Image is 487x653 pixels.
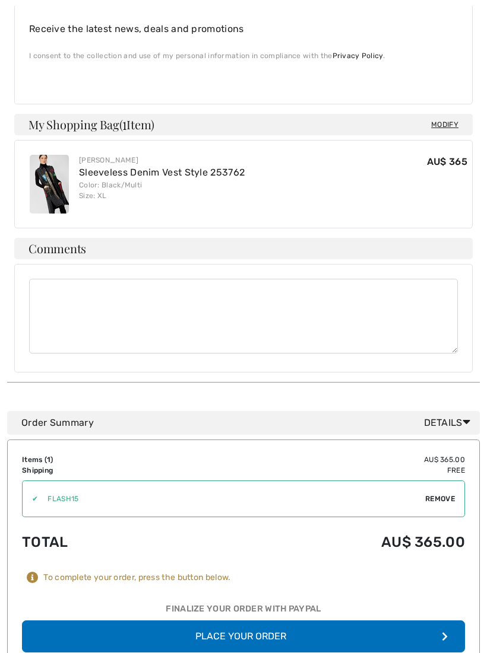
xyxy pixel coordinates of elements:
[29,50,448,61] div: I consent to the collection and use of my personal information in compliance with the .
[119,116,154,132] span: ( Item)
[23,493,38,504] div: ✔
[22,522,179,562] td: Total
[424,416,475,430] span: Details
[29,22,448,36] div: Receive the latest news, deals and promotions
[22,603,465,620] div: Finalize Your Order with PayPal
[47,455,50,464] span: 1
[38,481,425,517] input: Promo code
[21,416,475,430] div: Order Summary
[179,522,465,562] td: AU$ 365.00
[79,180,245,201] div: Color: Black/Multi Size: XL
[22,620,465,652] button: Place Your Order
[431,119,458,130] span: Modify
[79,155,245,165] div: [PERSON_NAME]
[425,493,455,504] span: Remove
[333,52,383,60] a: Privacy Policy
[179,465,465,476] td: Free
[79,167,245,178] a: Sleeveless Denim Vest Style 253762
[179,454,465,465] td: AU$ 365.00
[14,114,473,135] h4: My Shopping Bag
[22,465,179,476] td: Shipping
[427,156,467,167] span: AU$ 365
[122,116,127,132] span: 1
[29,279,458,353] textarea: Comments
[22,454,179,465] td: Items ( )
[14,238,473,259] h4: Comments
[30,155,69,214] img: Sleeveless Denim Vest Style 253762
[43,572,230,583] div: To complete your order, press the button below.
